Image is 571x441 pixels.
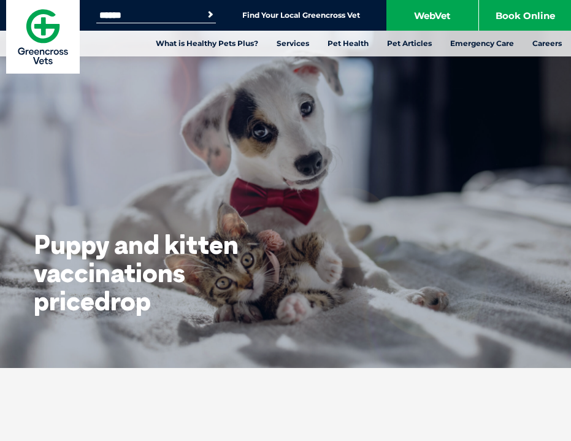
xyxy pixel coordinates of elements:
[267,31,318,56] a: Services
[34,228,239,317] span: Puppy and kitten vaccinations price
[523,31,571,56] a: Careers
[147,31,267,56] a: What is Healthy Pets Plus?
[318,31,378,56] a: Pet Health
[441,31,523,56] a: Emergency Care
[94,285,151,317] span: drop
[378,31,441,56] a: Pet Articles
[242,10,360,20] a: Find Your Local Greencross Vet
[204,9,217,21] button: Search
